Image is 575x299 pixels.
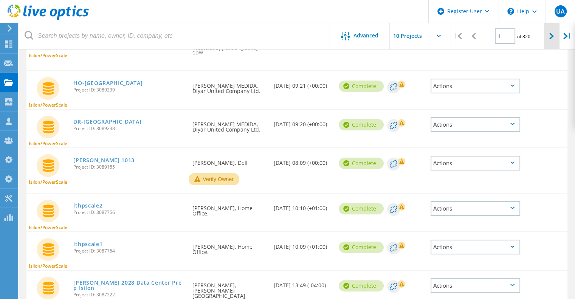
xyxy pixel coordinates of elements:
div: Actions [431,117,521,132]
span: Advanced [353,33,378,38]
span: Isilon/PowerScale [29,264,67,268]
div: Actions [431,156,521,170]
div: Actions [431,79,521,93]
div: [DATE] 09:21 (+00:00) [270,71,335,96]
div: Actions [431,278,521,293]
span: Isilon/PowerScale [29,141,67,146]
div: | [450,23,466,50]
span: Isilon/PowerScale [29,225,67,230]
a: lthpscale2 [73,203,102,208]
div: Complete [339,280,384,291]
div: [PERSON_NAME], Dell [189,148,270,173]
a: HO-[GEOGRAPHIC_DATA] [73,81,143,86]
div: [DATE] 13:49 (-04:00) [270,271,335,296]
div: [DATE] 10:09 (+01:00) [270,232,335,257]
div: [PERSON_NAME] MEDIDA, Diyar United Company Ltd. [189,71,270,101]
span: Requested by [PERSON_NAME], CDW [192,46,266,55]
div: Complete [339,81,384,92]
span: Project ID: 3087222 [73,293,185,297]
span: Project ID: 3087756 [73,210,185,215]
a: [PERSON_NAME] 2028 Data Center Prep Isilon [73,280,185,291]
span: Project ID: 3089239 [73,88,185,92]
div: Actions [431,240,521,254]
span: Project ID: 3087754 [73,249,185,253]
span: Isilon/PowerScale [29,180,67,184]
div: [PERSON_NAME], Home Office. [189,232,270,262]
button: Verify Owner [189,173,239,185]
div: [PERSON_NAME] MEDIDA, Diyar United Company Ltd. [189,110,270,140]
a: Live Optics Dashboard [8,16,89,21]
div: [DATE] 08:09 (+00:00) [270,148,335,173]
div: [DATE] 10:10 (+01:00) [270,194,335,218]
svg: \n [507,8,514,15]
span: Project ID: 3089155 [73,165,185,169]
a: [PERSON_NAME] 1013 [73,158,135,163]
div: [DATE] 09:20 (+00:00) [270,110,335,135]
span: Isilon/PowerScale [29,103,67,107]
div: Complete [339,158,384,169]
a: DR-[GEOGRAPHIC_DATA] [73,119,141,124]
div: Complete [339,119,384,130]
span: UA [556,8,565,14]
div: [PERSON_NAME], Home Office. [189,194,270,224]
input: Search projects by name, owner, ID, company, etc [19,23,330,49]
span: of 820 [517,33,530,40]
a: lthpscale1 [73,242,102,247]
span: Project ID: 3089238 [73,126,185,131]
div: Complete [339,203,384,214]
div: Complete [339,242,384,253]
div: Actions [431,201,521,216]
span: Isilon/PowerScale [29,53,67,58]
div: | [560,23,575,50]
